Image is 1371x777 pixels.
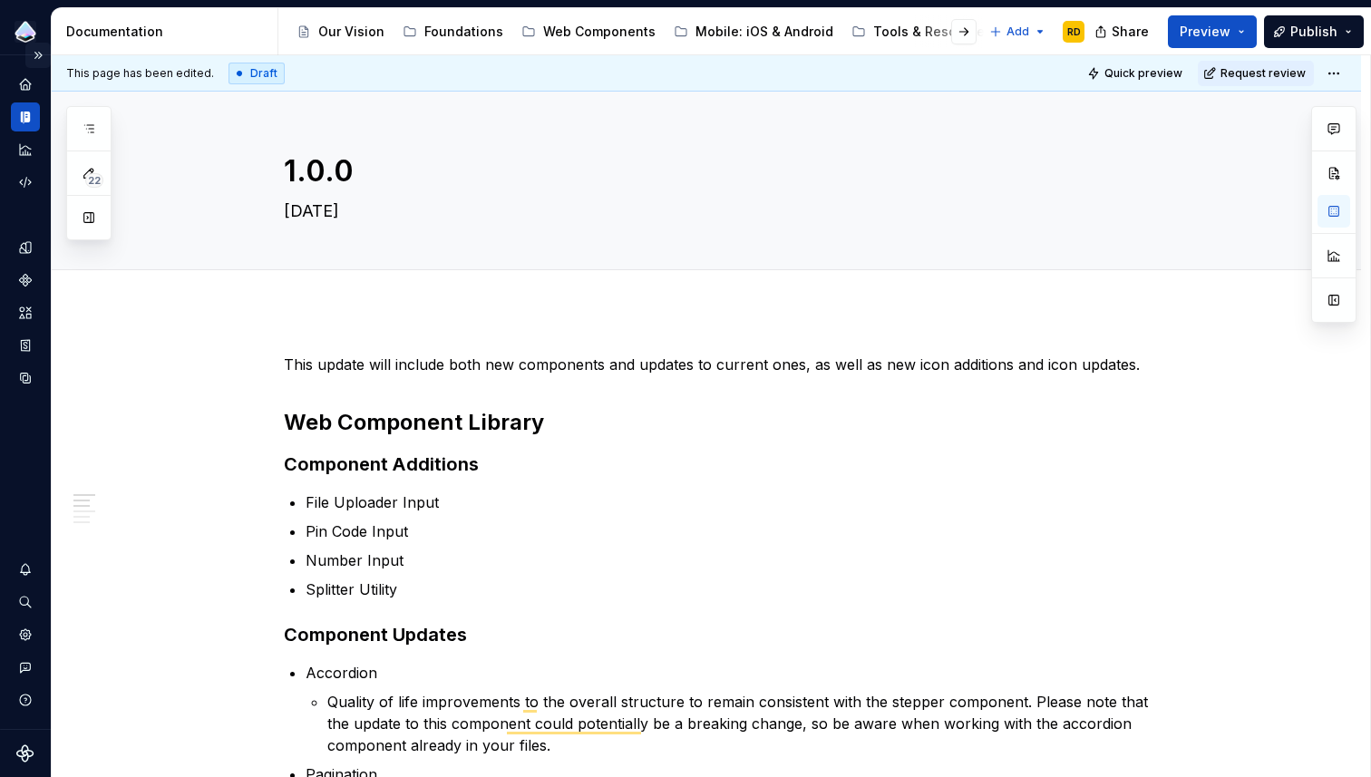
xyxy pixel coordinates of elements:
strong: Component Additions [284,453,479,475]
img: 106765b7-6fc4-4b5d-8be0-32f944830029.png [15,21,36,43]
p: This update will include both new components and updates to current ones, as well as new icon add... [284,354,1172,375]
strong: Component Updates [284,624,467,646]
svg: Supernova Logo [16,744,34,762]
a: Mobile: iOS & Android [666,17,841,46]
a: Web Components [514,17,663,46]
a: Our Vision [289,17,392,46]
button: Contact support [11,653,40,682]
div: Foundations [424,23,503,41]
button: Share [1085,15,1161,48]
span: Share [1112,23,1149,41]
a: Foundations [395,17,510,46]
p: Splitter Utility [306,578,1172,600]
div: Draft [228,63,285,84]
a: Documentation [11,102,40,131]
div: RD [1067,24,1081,39]
span: Publish [1290,23,1337,41]
button: Notifications [11,555,40,584]
p: Quality of life improvements to the overall structure to remain consistent with the stepper compo... [327,691,1172,756]
a: Assets [11,298,40,327]
a: Tools & Resources [844,17,999,46]
span: Add [1006,24,1029,39]
a: Code automation [11,168,40,197]
a: Components [11,266,40,295]
button: Preview [1168,15,1257,48]
a: Settings [11,620,40,649]
button: Add [984,19,1052,44]
div: Page tree [289,14,980,50]
a: Data sources [11,364,40,393]
span: 22 [85,173,103,188]
span: Quick preview [1104,66,1182,81]
button: Publish [1264,15,1364,48]
p: Pin Code Input [306,520,1172,542]
div: Tools & Resources [873,23,992,41]
button: Expand sidebar [25,43,51,68]
strong: Web Component Library [284,409,544,435]
button: Quick preview [1082,61,1191,86]
div: Mobile: iOS & Android [695,23,833,41]
button: Search ⌘K [11,588,40,617]
p: File Uploader Input [306,491,1172,513]
textarea: [DATE] [280,197,1169,226]
a: Analytics [11,135,40,164]
span: Preview [1180,23,1230,41]
span: Request review [1220,66,1306,81]
a: Design tokens [11,233,40,262]
span: This page has been edited. [66,66,214,81]
div: Web Components [543,23,656,41]
p: Number Input [306,549,1172,571]
div: Our Vision [318,23,384,41]
p: Accordion [306,662,1172,684]
textarea: 1.0.0 [280,150,1169,193]
a: Storybook stories [11,331,40,360]
a: Home [11,70,40,99]
div: Documentation [66,23,270,41]
button: Request review [1198,61,1314,86]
